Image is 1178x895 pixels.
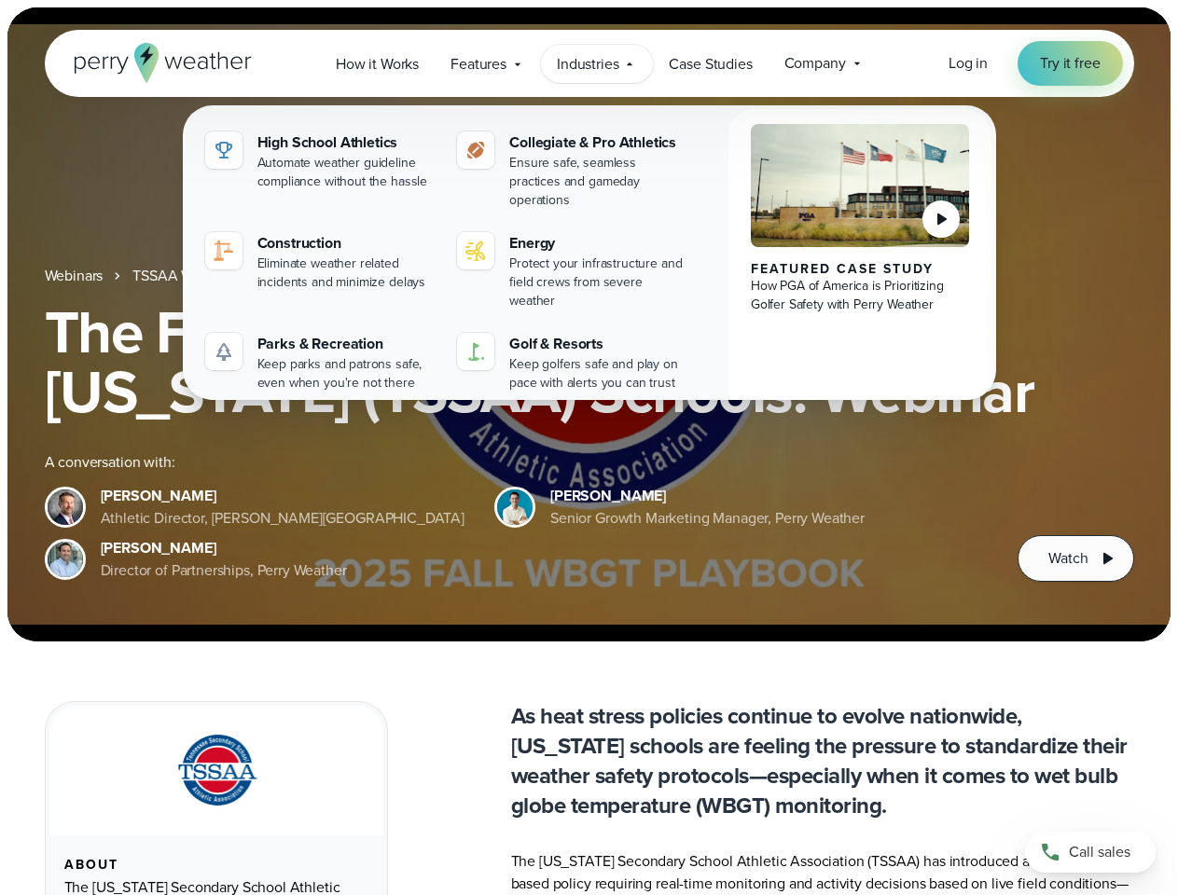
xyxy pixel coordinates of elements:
div: Eliminate weather related incidents and minimize delays [257,255,436,292]
a: Golf & Resorts Keep golfers safe and play on pace with alerts you can trust [450,325,695,400]
a: Energy Protect your infrastructure and field crews from severe weather [450,225,695,318]
div: [PERSON_NAME] [101,537,347,559]
div: Protect your infrastructure and field crews from severe weather [509,255,687,310]
a: TSSAA WBGT Fall Playbook [132,265,310,287]
span: Case Studies [669,53,752,76]
div: A conversation with: [45,451,989,474]
img: Jeff Wood [48,542,83,577]
nav: Breadcrumb [45,265,1134,287]
div: High School Athletics [257,131,436,154]
img: construction perry weather [213,240,235,262]
div: Ensure safe, seamless practices and gameday operations [509,154,687,210]
div: Collegiate & Pro Athletics [509,131,687,154]
span: Company [784,52,846,75]
div: [PERSON_NAME] [550,485,865,507]
a: Parks & Recreation Keep parks and patrons safe, even when you're not there [198,325,443,400]
div: Construction [257,232,436,255]
button: Watch [1018,535,1133,582]
img: golf-iconV2.svg [464,340,487,363]
a: Webinars [45,265,104,287]
div: Energy [509,232,687,255]
a: Call sales [1025,832,1156,873]
a: Try it free [1018,41,1122,86]
img: Spencer Patton, Perry Weather [497,489,533,525]
span: Watch [1048,547,1088,570]
p: As heat stress policies continue to evolve nationwide, [US_STATE] schools are feeling the pressur... [511,701,1134,820]
img: proathletics-icon@2x-1.svg [464,139,487,161]
div: About [64,858,368,873]
span: Features [450,53,506,76]
span: Try it free [1040,52,1100,75]
a: PGA of America, Frisco Campus Featured Case Study How PGA of America is Prioritizing Golfer Safet... [728,109,992,415]
img: Brian Wyatt [48,489,83,525]
img: energy-icon@2x-1.svg [464,240,487,262]
a: High School Athletics Automate weather guideline compliance without the hassle [198,124,443,199]
span: Industries [557,53,618,76]
a: How it Works [320,45,435,83]
a: Case Studies [653,45,768,83]
h1: The Fall WBGT Playbook for [US_STATE] (TSSAA) Schools: Webinar [45,302,1134,421]
a: construction perry weather Construction Eliminate weather related incidents and minimize delays [198,225,443,299]
div: Director of Partnerships, Perry Weather [101,559,347,582]
div: Featured Case Study [751,262,970,277]
img: parks-icon-grey.svg [213,340,235,363]
div: How PGA of America is Prioritizing Golfer Safety with Perry Weather [751,277,970,314]
a: Log in [949,52,988,75]
div: Keep golfers safe and play on pace with alerts you can trust [509,355,687,392]
div: Athletic Director, [PERSON_NAME][GEOGRAPHIC_DATA] [101,507,465,530]
div: Parks & Recreation [257,333,436,355]
div: Keep parks and patrons safe, even when you're not there [257,355,436,392]
div: Golf & Resorts [509,333,687,355]
span: Call sales [1069,841,1130,863]
span: How it Works [336,53,419,76]
div: [PERSON_NAME] [101,485,465,507]
span: Log in [949,52,988,74]
a: Collegiate & Pro Athletics Ensure safe, seamless practices and gameday operations [450,124,695,217]
div: Senior Growth Marketing Manager, Perry Weather [550,507,865,530]
div: Automate weather guideline compliance without the hassle [257,154,436,191]
img: TSSAA-Tennessee-Secondary-School-Athletic-Association.svg [154,728,279,813]
img: highschool-icon.svg [213,139,235,161]
img: PGA of America, Frisco Campus [751,124,970,247]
